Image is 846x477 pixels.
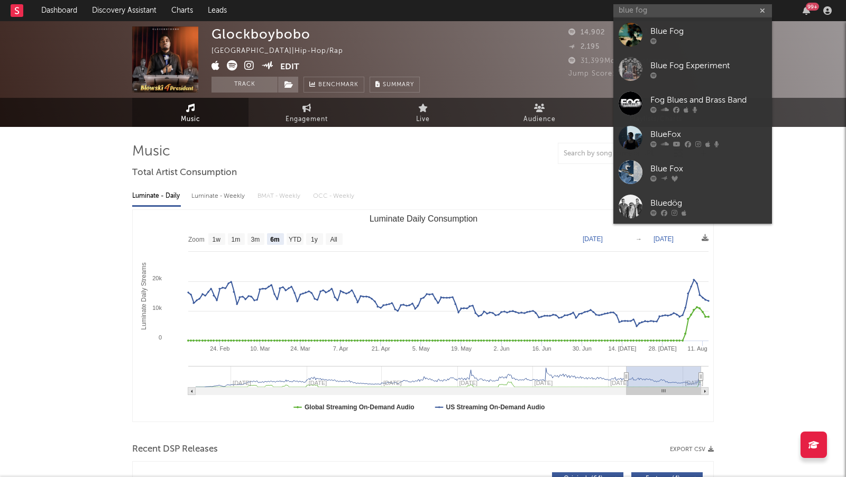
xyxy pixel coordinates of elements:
span: 31,399 Monthly Listeners [568,58,669,65]
span: 14,902 [568,29,605,36]
span: Benchmark [318,79,358,91]
a: Live [365,98,481,127]
button: Edit [280,60,299,74]
text: 6m [270,236,279,243]
div: BlueFox [650,129,767,141]
text: [DATE] [583,235,603,243]
div: Glockboybobo [212,26,310,42]
text: Zoom [188,236,205,243]
text: 16. Jun [532,345,551,352]
span: Total Artist Consumption [132,167,237,179]
text: 7. Apr [333,345,348,352]
a: Playlists/Charts [597,98,714,127]
text: Global Streaming On-Demand Audio [305,403,415,411]
a: Blue Fox [613,155,772,189]
div: Blue Fog Experiment [650,60,767,72]
text: 1w [213,236,221,243]
a: Blue Fog [613,17,772,52]
text: 24. Mar [290,345,310,352]
div: Fog Blues and Brass Band [650,94,767,107]
button: 99+ [803,6,810,15]
text: 2. Jun [494,345,510,352]
text: 20k [152,275,162,281]
text: 24. Feb [210,345,229,352]
span: Engagement [286,113,328,126]
a: Bluedög [613,189,772,224]
text: 28. [DATE] [649,345,677,352]
text: US Streaming On-Demand Audio [446,403,545,411]
a: Fog Blues and Brass Band [613,86,772,121]
span: Jump Score: 73.4 [568,70,630,77]
text: 21. Apr [372,345,390,352]
svg: Luminate Daily Consumption [133,210,714,421]
button: Summary [370,77,420,93]
a: Benchmark [304,77,364,93]
a: Audience [481,98,597,127]
text: 30. Jun [573,345,592,352]
div: Luminate - Daily [132,187,181,205]
text: 3m [251,236,260,243]
div: 99 + [806,3,819,11]
text: 0 [159,334,162,341]
text: All [330,236,337,243]
text: Luminate Daily Consumption [370,214,478,223]
a: Music [132,98,249,127]
input: Search by song name or URL [558,150,670,158]
text: Luminate Daily Streams [140,262,148,329]
text: 1m [232,236,241,243]
a: Engagement [249,98,365,127]
a: Blue Fog Experiment [613,52,772,86]
span: Live [416,113,430,126]
text: 19. May [451,345,472,352]
text: [DATE] [654,235,674,243]
text: 5. May [412,345,430,352]
span: 2,195 [568,43,600,50]
text: → [636,235,642,243]
button: Export CSV [670,446,714,453]
text: 10. Mar [250,345,270,352]
text: [DATE] [685,380,703,386]
div: Bluedög [650,197,767,210]
a: BlueFox [613,121,772,155]
input: Search for artists [613,4,772,17]
div: [GEOGRAPHIC_DATA] | Hip-Hop/Rap [212,45,355,58]
div: Blue Fog [650,25,767,38]
span: Audience [523,113,556,126]
div: Luminate - Weekly [191,187,247,205]
span: Music [181,113,200,126]
text: YTD [289,236,301,243]
div: Blue Fox [650,163,767,176]
text: 1y [311,236,318,243]
text: 11. Aug [687,345,707,352]
span: Summary [383,82,414,88]
span: Recent DSP Releases [132,443,218,456]
button: Track [212,77,278,93]
text: 10k [152,305,162,311]
text: 14. [DATE] [608,345,636,352]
